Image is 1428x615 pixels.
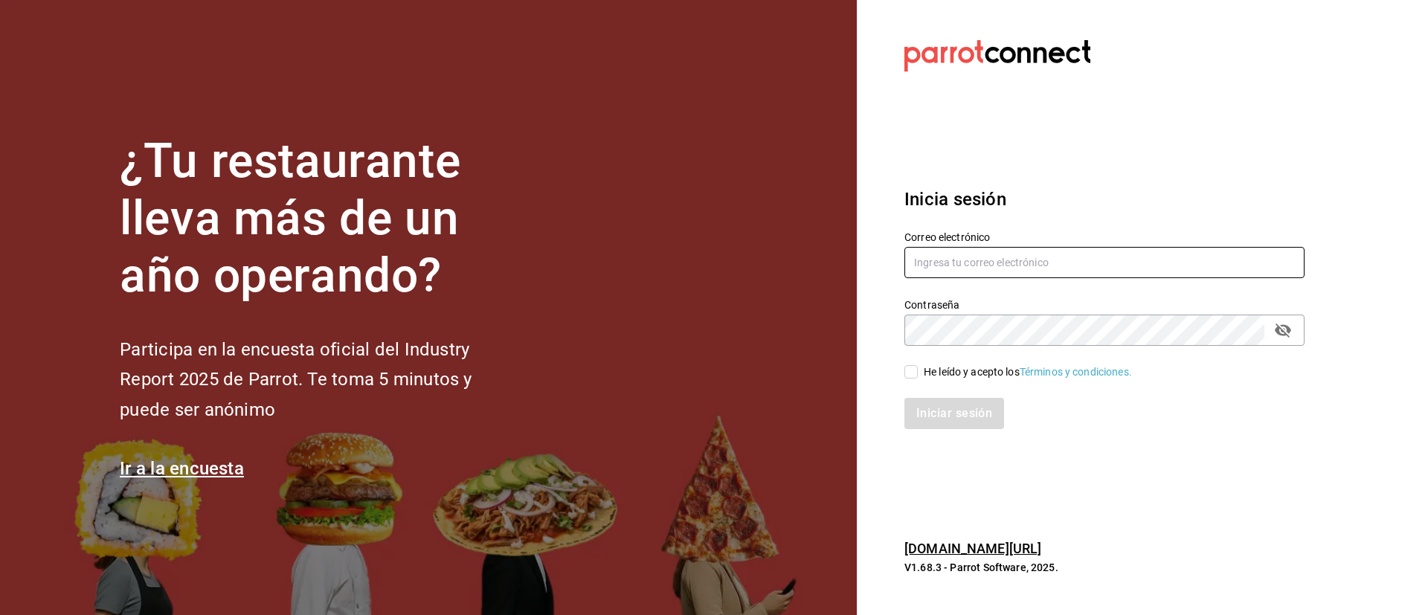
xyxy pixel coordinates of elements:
[120,335,521,425] h2: Participa en la encuesta oficial del Industry Report 2025 de Parrot. Te toma 5 minutos y puede se...
[904,186,1305,213] h3: Inicia sesión
[904,232,1305,242] label: Correo electrónico
[904,541,1041,556] a: [DOMAIN_NAME][URL]
[904,560,1305,575] p: V1.68.3 - Parrot Software, 2025.
[120,458,244,479] a: Ir a la encuesta
[120,133,521,304] h1: ¿Tu restaurante lleva más de un año operando?
[924,364,1132,380] div: He leído y acepto los
[1020,366,1132,378] a: Términos y condiciones.
[904,247,1305,278] input: Ingresa tu correo electrónico
[1270,318,1296,343] button: passwordField
[904,300,1305,310] label: Contraseña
